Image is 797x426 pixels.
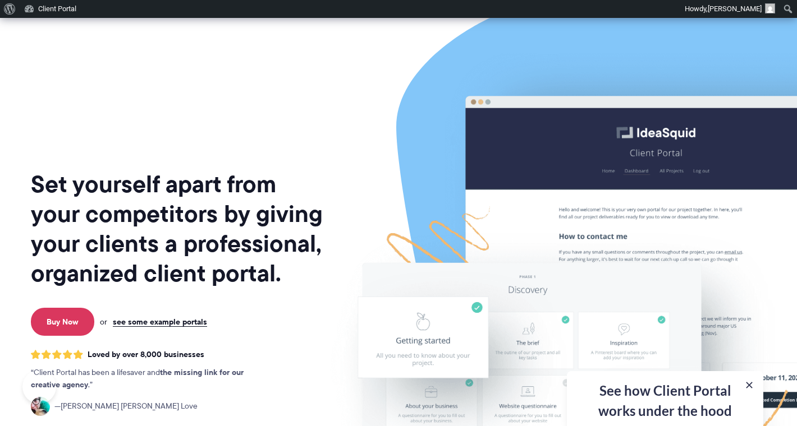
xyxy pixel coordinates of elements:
[113,317,207,327] a: see some example portals
[708,4,762,13] span: [PERSON_NAME]
[31,169,325,288] h1: Set yourself apart from your competitors by giving your clients a professional, organized client ...
[31,367,267,391] p: Client Portal has been a lifesaver and .
[31,308,94,336] a: Buy Now
[54,400,198,413] span: [PERSON_NAME] [PERSON_NAME] Love
[88,350,204,359] span: Loved by over 8,000 businesses
[100,317,107,327] span: or
[22,370,56,404] iframe: Toggle Customer Support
